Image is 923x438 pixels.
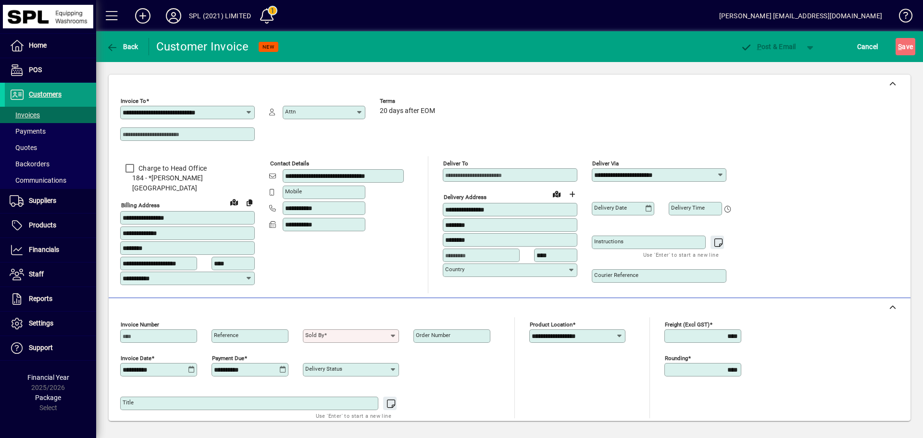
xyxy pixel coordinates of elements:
mat-label: Mobile [285,188,302,195]
mat-label: Delivery status [305,365,342,372]
a: Staff [5,263,96,287]
mat-label: Freight (excl GST) [665,321,710,327]
div: [PERSON_NAME] [EMAIL_ADDRESS][DOMAIN_NAME] [719,8,882,24]
label: Charge to Head Office [137,163,207,173]
mat-label: Reference [214,332,238,338]
a: POS [5,58,96,82]
span: Financials [29,246,59,253]
button: Copy to Delivery address [242,195,257,210]
a: Invoices [5,107,96,123]
span: 20 days after EOM [380,107,435,115]
span: Payments [10,127,46,135]
mat-label: Payment due [212,354,244,361]
span: P [757,43,761,50]
mat-label: Instructions [594,238,624,245]
button: Add [127,7,158,25]
a: Quotes [5,139,96,156]
app-page-header-button: Back [96,38,149,55]
span: Communications [10,176,66,184]
span: NEW [262,44,274,50]
div: Customer Invoice [156,39,249,54]
span: Invoices [10,111,40,119]
a: Backorders [5,156,96,172]
mat-label: Invoice date [121,354,151,361]
mat-label: Delivery date [594,204,627,211]
span: Support [29,344,53,351]
button: Post & Email [736,38,801,55]
span: Package [35,394,61,401]
span: S [898,43,902,50]
a: View on map [549,186,564,201]
mat-label: Country [445,266,464,273]
button: Profile [158,7,189,25]
a: Financials [5,238,96,262]
span: POS [29,66,42,74]
span: Products [29,221,56,229]
span: Backorders [10,160,50,168]
a: Payments [5,123,96,139]
mat-label: Rounding [665,354,688,361]
span: ave [898,39,913,54]
span: ost & Email [740,43,796,50]
span: Financial Year [27,374,69,381]
span: Suppliers [29,197,56,204]
div: SPL (2021) LIMITED [189,8,251,24]
a: View on map [226,194,242,210]
span: 184 - *[PERSON_NAME] [GEOGRAPHIC_DATA] [120,173,255,193]
a: Communications [5,172,96,188]
span: Staff [29,270,44,278]
a: Suppliers [5,189,96,213]
mat-label: Courier Reference [594,272,638,278]
mat-hint: Use 'Enter' to start a new line [316,410,391,421]
a: Home [5,34,96,58]
button: Save [896,38,915,55]
mat-hint: Use 'Enter' to start a new line [643,249,719,260]
mat-label: Attn [285,108,296,115]
a: Support [5,336,96,360]
mat-label: Deliver To [443,160,468,167]
a: Settings [5,312,96,336]
button: Choose address [564,187,580,202]
mat-label: Delivery time [671,204,705,211]
span: Quotes [10,144,37,151]
span: Back [106,43,138,50]
a: Knowledge Base [892,2,911,33]
button: Back [104,38,141,55]
button: Cancel [855,38,881,55]
mat-label: Invoice number [121,321,159,327]
span: Home [29,41,47,49]
a: Products [5,213,96,238]
span: Cancel [857,39,878,54]
mat-label: Sold by [305,332,324,338]
mat-label: Order number [416,332,450,338]
a: Reports [5,287,96,311]
mat-label: Product location [530,321,573,327]
mat-label: Title [123,399,134,406]
span: Customers [29,90,62,98]
span: Settings [29,319,53,327]
mat-label: Deliver via [592,160,619,167]
span: Reports [29,295,52,302]
mat-label: Invoice To [121,98,146,104]
span: Terms [380,98,437,104]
